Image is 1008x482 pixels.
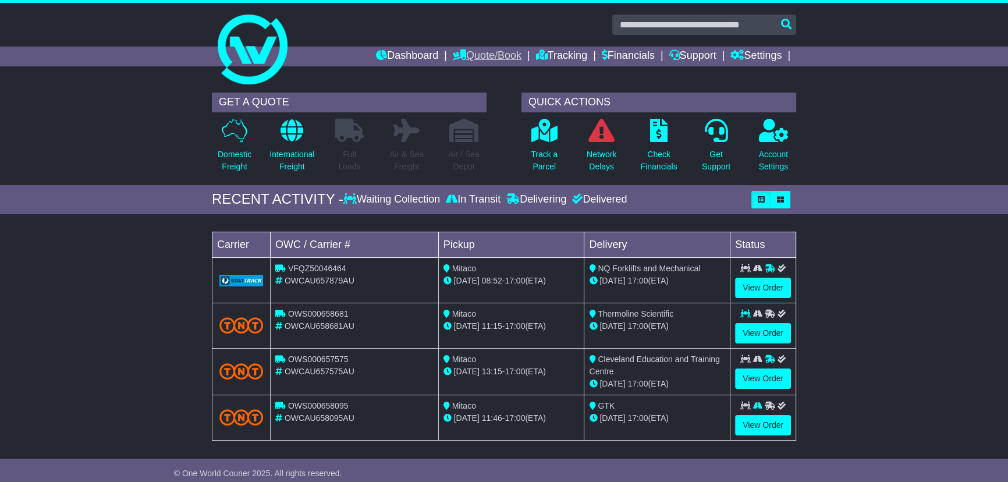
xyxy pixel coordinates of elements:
[569,193,627,206] div: Delivered
[735,278,791,298] a: View Order
[598,309,673,318] span: Thermoline Scientific
[448,148,480,173] p: Air / Sea Depot
[589,412,725,424] div: (ETA)
[219,317,263,333] img: TNT_Domestic.png
[453,47,521,66] a: Quote/Book
[482,367,502,376] span: 13:15
[730,232,796,257] td: Status
[288,264,346,273] span: VFQZ50046464
[389,148,424,173] p: Air & Sea Freight
[482,413,502,423] span: 11:46
[505,413,525,423] span: 17:00
[599,276,625,285] span: [DATE]
[454,321,480,331] span: [DATE]
[482,321,502,331] span: 11:15
[288,355,349,364] span: OWS000657575
[735,415,791,435] a: View Order
[505,367,525,376] span: 17:00
[589,378,725,390] div: (ETA)
[212,232,271,257] td: Carrier
[219,409,263,425] img: TNT_Domestic.png
[219,275,263,286] img: GetCarrierServiceLogo
[730,47,782,66] a: Settings
[218,148,251,173] p: Domestic Freight
[627,276,648,285] span: 17:00
[285,413,354,423] span: OWCAU658095AU
[586,118,617,179] a: NetworkDelays
[443,275,580,287] div: - (ETA)
[443,320,580,332] div: - (ETA)
[217,118,252,179] a: DomesticFreight
[212,465,796,481] div: FROM OUR SUPPORT
[735,323,791,343] a: View Order
[589,275,725,287] div: (ETA)
[735,368,791,389] a: View Order
[640,118,678,179] a: CheckFinancials
[589,320,725,332] div: (ETA)
[627,379,648,388] span: 17:00
[376,47,438,66] a: Dashboard
[285,367,354,376] span: OWCAU657575AU
[589,355,719,376] span: Cleveland Education and Training Centre
[521,93,796,112] div: QUICK ACTIONS
[288,309,349,318] span: OWS000658681
[505,276,525,285] span: 17:00
[452,355,476,364] span: Mitaco
[454,367,480,376] span: [DATE]
[269,118,315,179] a: InternationalFreight
[269,148,314,173] p: International Freight
[454,413,480,423] span: [DATE]
[641,148,677,173] p: Check Financials
[598,401,615,410] span: GTK
[536,47,587,66] a: Tracking
[599,379,625,388] span: [DATE]
[701,118,731,179] a: GetSupport
[452,309,476,318] span: Mitaco
[443,412,580,424] div: - (ETA)
[452,264,476,273] span: Mitaco
[702,148,730,173] p: Get Support
[530,118,558,179] a: Track aParcel
[285,321,354,331] span: OWCAU658681AU
[212,93,487,112] div: GET A QUOTE
[443,193,503,206] div: In Transit
[598,264,700,273] span: NQ Forklifts and Mechanical
[271,232,439,257] td: OWC / Carrier #
[438,232,584,257] td: Pickup
[584,232,730,257] td: Delivery
[759,148,789,173] p: Account Settings
[443,366,580,378] div: - (ETA)
[343,193,443,206] div: Waiting Collection
[599,413,625,423] span: [DATE]
[454,276,480,285] span: [DATE]
[288,401,349,410] span: OWS000658095
[452,401,476,410] span: Mitaco
[627,321,648,331] span: 17:00
[212,191,343,208] div: RECENT ACTIVITY -
[599,321,625,331] span: [DATE]
[505,321,525,331] span: 17:00
[602,47,655,66] a: Financials
[627,413,648,423] span: 17:00
[482,276,502,285] span: 08:52
[174,469,342,478] span: © One World Courier 2025. All rights reserved.
[531,148,558,173] p: Track a Parcel
[758,118,789,179] a: AccountSettings
[503,193,569,206] div: Delivering
[219,363,263,379] img: TNT_Domestic.png
[285,276,354,285] span: OWCAU657879AU
[669,47,716,66] a: Support
[587,148,616,173] p: Network Delays
[335,148,364,173] p: Full Loads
